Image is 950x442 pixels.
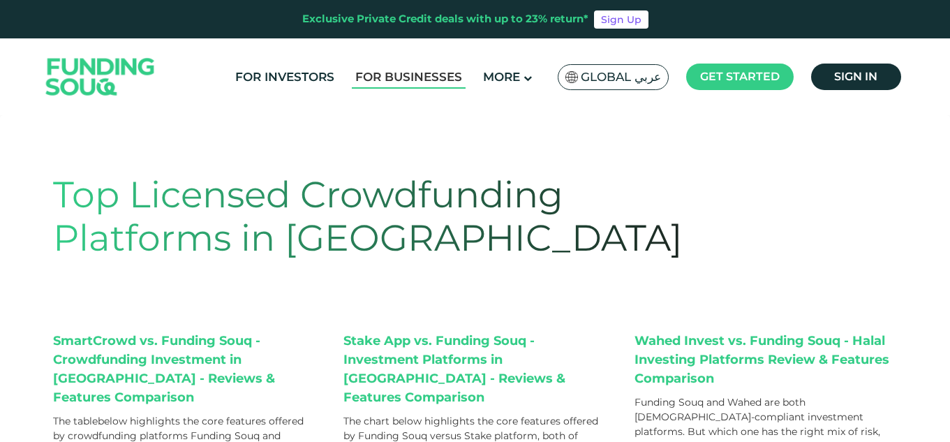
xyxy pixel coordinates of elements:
[811,64,901,90] a: Sign in
[581,69,661,85] span: Global عربي
[483,70,520,84] span: More
[700,70,780,83] span: Get started
[834,70,877,83] span: Sign in
[302,11,588,27] div: Exclusive Private Credit deals with up to 23% return*
[565,71,578,83] img: SA Flag
[352,66,466,89] a: For Businesses
[232,66,338,89] a: For Investors
[343,332,607,407] div: Stake App vs. Funding Souq - Investment Platforms in [GEOGRAPHIC_DATA] - Reviews & Features Compa...
[594,10,648,29] a: Sign Up
[32,42,169,112] img: Logo
[53,332,316,407] div: SmartCrowd vs. Funding Souq - Crowdfunding Investment in [GEOGRAPHIC_DATA] - Reviews & Features C...
[634,332,898,388] div: Wahed Invest vs. Funding Souq - Halal Investing Platforms Review & Features Comparison
[53,173,729,260] h1: Top Licensed Crowdfunding Platforms in [GEOGRAPHIC_DATA]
